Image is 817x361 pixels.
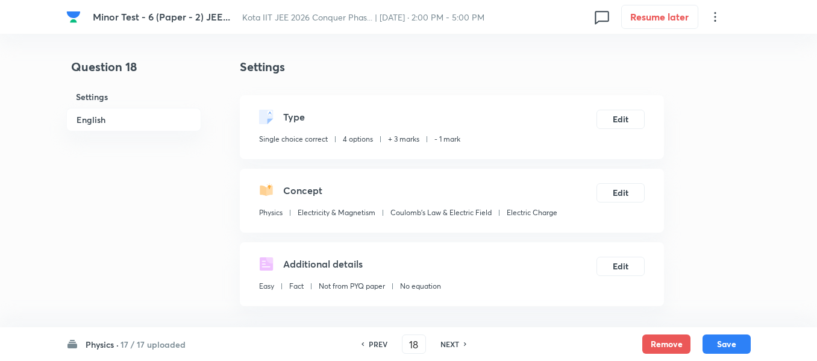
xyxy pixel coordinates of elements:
img: questionDetails.svg [259,257,274,271]
h5: Concept [283,183,322,198]
h6: PREV [369,339,387,350]
h6: Physics · [86,338,119,351]
button: Edit [596,257,645,276]
img: questionConcept.svg [259,183,274,198]
img: questionType.svg [259,110,274,124]
h6: NEXT [440,339,459,350]
span: Kota IIT JEE 2026 Conquer Phas... | [DATE] · 2:00 PM - 5:00 PM [242,11,484,23]
button: Save [703,334,751,354]
h5: Type [283,110,305,124]
h4: Settings [240,58,664,76]
p: 4 options [343,134,373,145]
button: Edit [596,110,645,129]
h5: Additional details [283,257,363,271]
p: Fact [289,281,304,292]
h6: 17 / 17 uploaded [121,338,186,351]
span: Minor Test - 6 (Paper - 2) JEE... [93,10,230,23]
h4: Question 18 [66,58,201,86]
p: Physics [259,207,283,218]
p: Coulomb's Law & Electric Field [390,207,492,218]
p: Single choice correct [259,134,328,145]
img: Company Logo [66,10,81,24]
button: Edit [596,183,645,202]
p: Electric Charge [507,207,557,218]
button: Resume later [621,5,698,29]
h6: English [66,108,201,131]
h6: Settings [66,86,201,108]
a: Company Logo [66,10,83,24]
button: Remove [642,334,690,354]
p: Not from PYQ paper [319,281,385,292]
p: No equation [400,281,441,292]
p: + 3 marks [388,134,419,145]
p: Easy [259,281,274,292]
p: - 1 mark [434,134,460,145]
p: Electricity & Magnetism [298,207,375,218]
